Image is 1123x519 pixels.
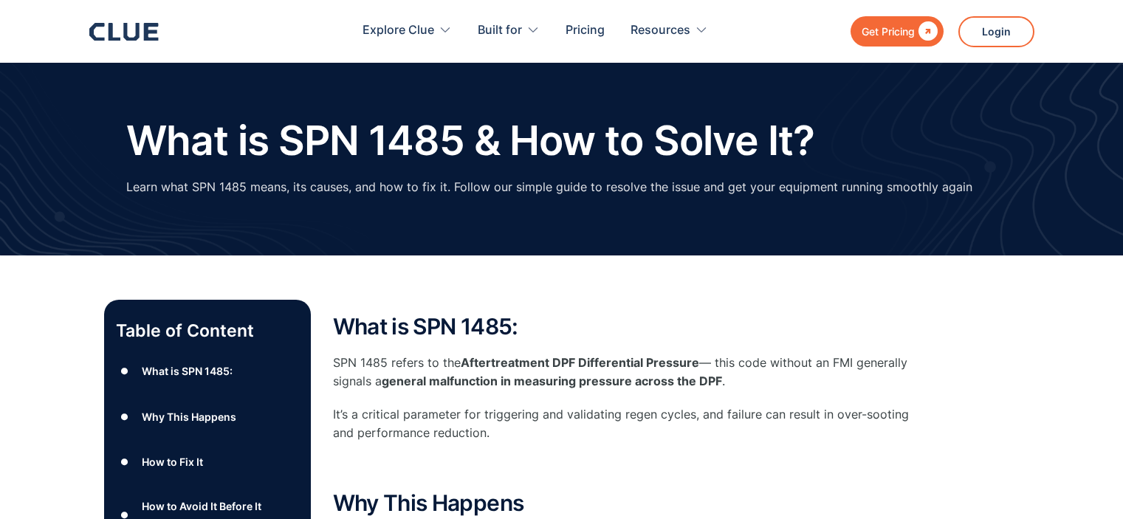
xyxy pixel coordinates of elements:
div: Why This Happens [142,408,236,426]
a: Get Pricing [851,16,944,47]
div: ● [116,360,134,382]
strong: general malfunction in measuring pressure across the DPF [382,374,722,388]
h2: What is SPN 1485: [333,315,924,339]
h2: Why This Happens [333,491,924,515]
a: Pricing [566,7,605,54]
a: ●Why This Happens [116,405,299,427]
div: ● [116,405,134,427]
a: ●How to Fix It [116,451,299,473]
p: It’s a critical parameter for triggering and validating regen cycles, and failure can result in o... [333,405,924,442]
div: Built for [478,7,540,54]
div:  [915,22,938,41]
p: ‍ [333,458,924,476]
div: Resources [631,7,708,54]
div: Resources [631,7,690,54]
div: How to Fix It [142,453,203,471]
a: ●What is SPN 1485: [116,360,299,382]
p: SPN 1485 refers to the — this code without an FMI generally signals a . [333,354,924,391]
p: Table of Content [116,319,299,343]
div: ● [116,451,134,473]
h1: What is SPN 1485 & How to Solve It? [126,118,814,163]
a: Login [958,16,1034,47]
p: Learn what SPN 1485 means, its causes, and how to fix it. Follow our simple guide to resolve the ... [126,178,972,196]
div: What is SPN 1485: [142,362,233,380]
div: Built for [478,7,522,54]
div: Explore Clue [363,7,452,54]
div: Get Pricing [862,22,915,41]
div: Explore Clue [363,7,434,54]
strong: Aftertreatment DPF Differential Pressure [461,355,699,370]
